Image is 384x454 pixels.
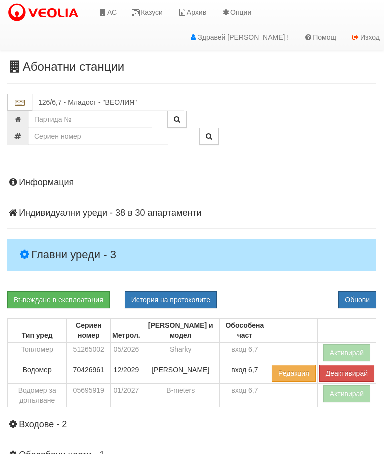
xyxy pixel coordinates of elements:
[323,385,371,402] button: Активирай
[142,342,219,363] td: Sharky
[111,363,142,384] td: 12/2029
[142,319,219,343] th: [PERSON_NAME] и модел
[67,384,111,407] td: 05695919
[323,344,371,361] button: Активирай
[7,178,376,188] h4: Информация
[67,342,111,363] td: 51265002
[296,25,344,50] a: Помощ
[219,384,270,407] td: вход 6,7
[111,384,142,407] td: 01/2027
[142,363,219,384] td: [PERSON_NAME]
[7,208,376,218] h4: Индивидуални уреди - 38 в 30 апартаменти
[125,291,217,308] button: История на протоколите
[7,60,376,73] h3: Абонатни станции
[8,342,67,363] td: Топломер
[219,319,270,343] th: Обособена част
[7,2,83,23] img: VeoliaLogo.png
[7,420,376,430] h4: Входове - 2
[219,363,270,384] td: вход 6,7
[111,342,142,363] td: 05/2026
[319,365,374,382] button: Деактивирай
[28,111,152,128] input: Партида №
[7,291,110,308] a: Въвеждане в експлоатация
[67,319,111,343] th: Сериен номер
[7,239,376,271] h4: Главни уреди - 3
[8,384,67,407] td: Водомер за допълване
[219,342,270,363] td: вход 6,7
[181,25,296,50] a: Здравей [PERSON_NAME] !
[28,128,168,145] input: Сериен номер
[8,363,67,384] td: Водомер
[272,365,316,382] button: Редакция
[67,363,111,384] td: 70426961
[111,319,142,343] th: Метрол.
[32,94,184,111] input: Абонатна станция
[142,384,219,407] td: B-meters
[8,319,67,343] th: Тип уред
[338,291,376,308] button: Обнови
